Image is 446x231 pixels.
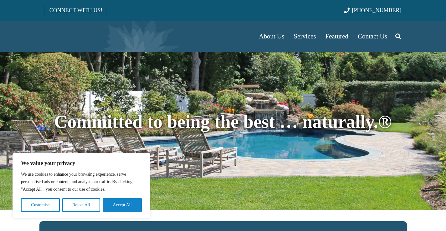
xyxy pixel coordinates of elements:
span: Services [294,33,316,40]
p: We value your privacy [21,159,142,167]
p: We use cookies to enhance your browsing experience, serve personalised ads or content, and analys... [21,171,142,193]
div: We value your privacy [13,153,150,218]
button: Reject All [62,198,100,212]
span: Contact Us [358,33,387,40]
a: About Us [254,21,289,52]
a: Featured [321,21,353,52]
a: Search [392,28,404,44]
a: Borst-Logo [45,24,149,49]
button: Customise [21,198,60,212]
span: Featured [326,33,348,40]
a: [PHONE_NUMBER] [344,7,401,13]
span: About Us [259,33,284,40]
span: [PHONE_NUMBER] [352,7,402,13]
a: Contact Us [353,21,392,52]
a: CONNECT WITH US! [45,3,107,18]
span: Committed to being the best … naturally.® [54,112,392,132]
button: Accept All [103,198,142,212]
a: Services [289,21,320,52]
